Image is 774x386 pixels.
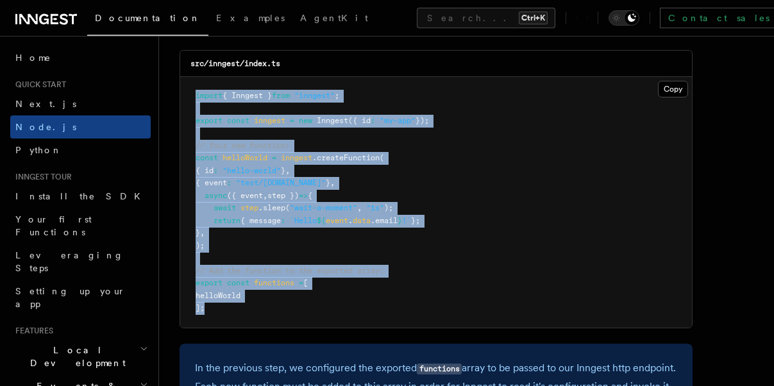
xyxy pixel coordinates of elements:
[330,178,335,187] span: ,
[281,153,312,162] span: inngest
[240,203,258,212] span: step
[200,228,205,237] span: ,
[10,208,151,244] a: Your first Functions
[519,12,548,24] kbd: Ctrl+K
[326,178,330,187] span: }
[299,116,312,125] span: new
[267,191,299,200] span: step })
[10,185,151,208] a: Install the SDK
[308,191,312,200] span: {
[196,228,200,237] span: }
[227,278,249,287] span: const
[290,116,294,125] span: =
[417,364,462,374] code: functions
[317,216,326,225] span: ${
[371,116,375,125] span: :
[380,153,384,162] span: (
[190,59,280,68] code: src/inngest/index.ts
[214,203,236,212] span: await
[10,326,53,336] span: Features
[411,216,420,225] span: };
[10,92,151,115] a: Next.js
[658,81,688,97] button: Copy
[15,250,124,273] span: Leveraging Steps
[214,166,218,175] span: :
[223,166,281,175] span: "hello-world"
[402,216,411,225] span: !`
[292,4,376,35] a: AgentKit
[196,166,214,175] span: { id
[15,191,148,201] span: Install the SDK
[10,138,151,162] a: Python
[366,203,384,212] span: "1s"
[10,80,66,90] span: Quick start
[294,91,335,100] span: "inngest"
[290,203,357,212] span: "wait-a-moment"
[196,303,205,312] span: ];
[196,266,384,275] span: // Add the function to the exported array:
[15,145,62,155] span: Python
[285,166,290,175] span: ,
[281,216,285,225] span: :
[254,116,285,125] span: inngest
[10,46,151,69] a: Home
[223,153,267,162] span: helloWorld
[312,153,380,162] span: .createFunction
[371,216,398,225] span: .email
[384,203,393,212] span: );
[299,191,308,200] span: =>
[348,216,353,225] span: .
[10,280,151,315] a: Setting up your app
[95,13,201,23] span: Documentation
[357,203,362,212] span: ,
[272,153,276,162] span: =
[380,116,416,125] span: "my-app"
[196,141,290,150] span: // Your new function:
[10,172,72,182] span: Inngest tour
[300,13,368,23] span: AgentKit
[15,214,92,237] span: Your first Functions
[258,203,285,212] span: .sleep
[196,116,223,125] span: export
[348,116,371,125] span: ({ id
[335,91,339,100] span: ;
[10,339,151,374] button: Local Development
[609,10,639,26] button: Toggle dark mode
[205,191,227,200] span: async
[10,244,151,280] a: Leveraging Steps
[272,91,290,100] span: from
[281,166,285,175] span: }
[285,203,290,212] span: (
[303,278,308,287] span: [
[196,91,223,100] span: import
[227,178,231,187] span: :
[353,216,371,225] span: data
[15,99,76,109] span: Next.js
[227,116,249,125] span: const
[416,116,429,125] span: });
[299,278,303,287] span: =
[240,216,281,225] span: { message
[15,122,76,132] span: Node.js
[15,286,126,309] span: Setting up your app
[15,51,51,64] span: Home
[196,278,223,287] span: export
[317,116,348,125] span: Inngest
[208,4,292,35] a: Examples
[236,178,326,187] span: "test/[DOMAIN_NAME]"
[10,344,140,369] span: Local Development
[326,216,348,225] span: event
[196,153,218,162] span: const
[196,291,240,300] span: helloWorld
[196,178,227,187] span: { event
[417,8,555,28] button: Search...Ctrl+K
[290,216,317,225] span: `Hello
[263,191,267,200] span: ,
[87,4,208,36] a: Documentation
[223,91,272,100] span: { Inngest }
[254,278,294,287] span: functions
[196,241,205,250] span: );
[216,13,285,23] span: Examples
[227,191,263,200] span: ({ event
[10,115,151,138] a: Node.js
